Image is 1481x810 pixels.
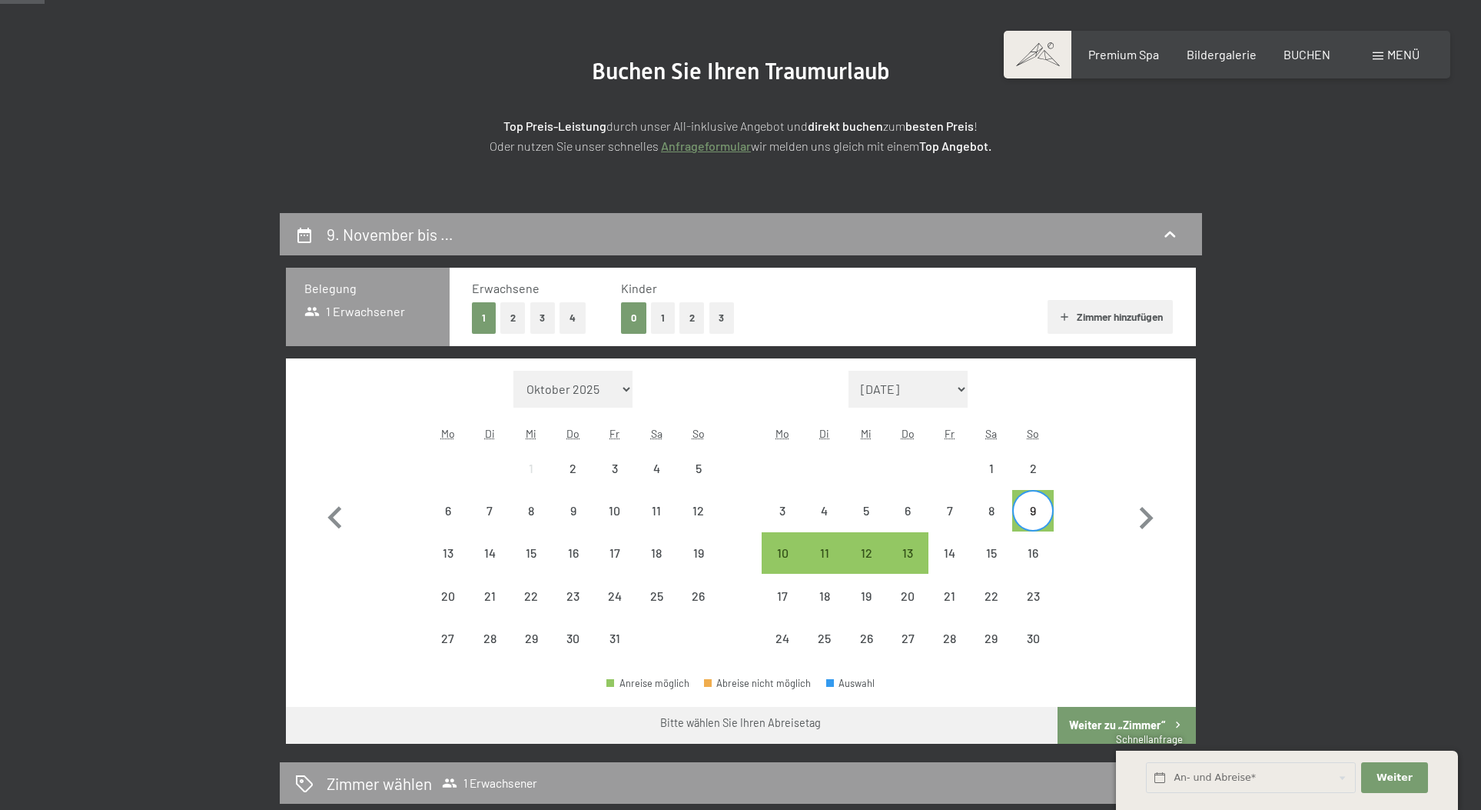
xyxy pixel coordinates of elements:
[1048,300,1173,334] button: Zimmer hinzufügen
[847,590,885,628] div: 19
[930,547,968,585] div: 14
[972,505,1011,543] div: 8
[661,138,751,153] a: Anfrageformular
[553,618,594,659] div: Thu Oct 30 2025
[928,532,970,574] div: Fri Nov 14 2025
[596,632,634,671] div: 31
[902,427,915,440] abbr: Donnerstag
[594,575,636,616] div: Fri Oct 24 2025
[427,490,469,532] div: Abreise nicht möglich
[327,225,453,244] h2: 9. November bis …
[304,280,431,297] h3: Belegung
[554,462,593,501] div: 2
[1012,618,1054,659] div: Abreise nicht möglich
[845,532,887,574] div: Wed Nov 12 2025
[1012,532,1054,574] div: Abreise nicht möglich
[971,575,1012,616] div: Abreise nicht möglich
[763,547,802,585] div: 10
[1283,47,1330,62] span: BUCHEN
[660,715,821,731] div: Bitte wählen Sie Ihren Abreisetag
[1012,618,1054,659] div: Sun Nov 30 2025
[512,462,550,501] div: 1
[512,632,550,671] div: 29
[887,490,928,532] div: Abreise nicht möglich
[763,505,802,543] div: 3
[560,302,586,334] button: 4
[679,547,717,585] div: 19
[427,532,469,574] div: Mon Oct 13 2025
[887,532,928,574] div: Abreise möglich
[1012,448,1054,489] div: Sun Nov 02 2025
[636,448,677,489] div: Sat Oct 04 2025
[887,575,928,616] div: Abreise nicht möglich
[762,532,803,574] div: Abreise möglich
[1376,771,1413,785] span: Weiter
[845,532,887,574] div: Abreise möglich
[1361,762,1427,794] button: Weiter
[427,490,469,532] div: Mon Oct 06 2025
[845,490,887,532] div: Abreise nicht möglich
[972,547,1011,585] div: 15
[636,490,677,532] div: Abreise nicht möglich
[596,547,634,585] div: 17
[510,448,552,489] div: Abreise nicht möglich
[928,618,970,659] div: Abreise nicht möglich
[470,590,509,628] div: 21
[692,427,705,440] abbr: Sonntag
[512,547,550,585] div: 15
[636,575,677,616] div: Abreise nicht möglich
[553,532,594,574] div: Abreise nicht möglich
[804,575,845,616] div: Abreise nicht möglich
[845,575,887,616] div: Abreise nicht möglich
[553,618,594,659] div: Abreise nicht möglich
[510,490,552,532] div: Abreise nicht möglich
[971,618,1012,659] div: Abreise nicht möglich
[636,532,677,574] div: Sat Oct 18 2025
[594,532,636,574] div: Abreise nicht möglich
[677,575,719,616] div: Sun Oct 26 2025
[804,490,845,532] div: Tue Nov 04 2025
[677,448,719,489] div: Abreise nicht möglich
[637,505,676,543] div: 11
[1012,490,1054,532] div: Sun Nov 09 2025
[861,427,872,440] abbr: Mittwoch
[554,632,593,671] div: 30
[762,575,803,616] div: Mon Nov 17 2025
[596,462,634,501] div: 3
[1058,707,1195,744] button: Weiter zu „Zimmer“
[804,532,845,574] div: Tue Nov 11 2025
[512,590,550,628] div: 22
[887,532,928,574] div: Thu Nov 13 2025
[804,532,845,574] div: Abreise möglich
[606,678,689,688] div: Anreise möglich
[971,448,1012,489] div: Sat Nov 01 2025
[1187,47,1257,62] span: Bildergalerie
[530,302,556,334] button: 3
[1012,575,1054,616] div: Sun Nov 23 2025
[637,462,676,501] div: 4
[327,772,432,795] h2: Zimmer wählen
[469,490,510,532] div: Tue Oct 07 2025
[928,490,970,532] div: Abreise nicht möglich
[1014,590,1052,628] div: 23
[775,427,789,440] abbr: Montag
[469,532,510,574] div: Tue Oct 14 2025
[469,575,510,616] div: Abreise nicht möglich
[554,505,593,543] div: 9
[1014,547,1052,585] div: 16
[594,490,636,532] div: Abreise nicht möglich
[469,490,510,532] div: Abreise nicht möglich
[971,532,1012,574] div: Sat Nov 15 2025
[304,303,406,320] span: 1 Erwachsener
[930,505,968,543] div: 7
[470,632,509,671] div: 28
[651,302,675,334] button: 1
[847,547,885,585] div: 12
[594,448,636,489] div: Fri Oct 03 2025
[469,618,510,659] div: Abreise nicht möglich
[621,281,657,295] span: Kinder
[1116,733,1183,745] span: Schnellanfrage
[845,490,887,532] div: Wed Nov 05 2025
[805,590,844,628] div: 18
[845,618,887,659] div: Abreise nicht möglich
